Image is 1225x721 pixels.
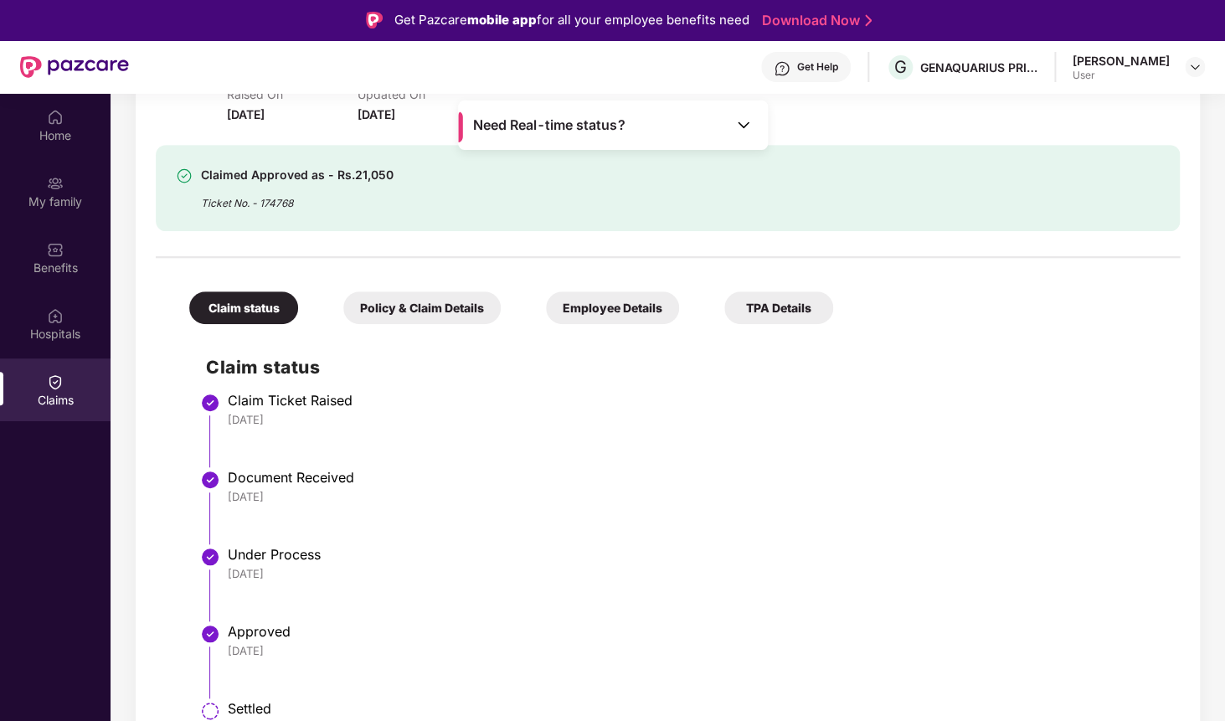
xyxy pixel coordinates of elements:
[1073,53,1170,69] div: [PERSON_NAME]
[20,56,129,78] img: New Pazcare Logo
[546,291,679,324] div: Employee Details
[228,546,1163,563] div: Under Process
[1073,69,1170,82] div: User
[200,470,220,490] img: svg+xml;base64,PHN2ZyBpZD0iU3RlcC1Eb25lLTMyeDMyIiB4bWxucz0iaHR0cDovL3d3dy53My5vcmcvMjAwMC9zdmciIH...
[200,701,220,721] img: svg+xml;base64,PHN2ZyBpZD0iU3RlcC1QZW5kaW5nLTMyeDMyIiB4bWxucz0iaHR0cDovL3d3dy53My5vcmcvMjAwMC9zdm...
[201,165,394,185] div: Claimed Approved as - Rs.21,050
[228,566,1163,581] div: [DATE]
[47,175,64,192] img: svg+xml;base64,PHN2ZyB3aWR0aD0iMjAiIGhlaWdodD0iMjAiIHZpZXdCb3g9IjAgMCAyMCAyMCIgZmlsbD0ibm9uZSIgeG...
[774,60,790,77] img: svg+xml;base64,PHN2ZyBpZD0iSGVscC0zMngzMiIgeG1sbnM9Imh0dHA6Ly93d3cudzMub3JnLzIwMDAvc3ZnIiB3aWR0aD...
[724,291,833,324] div: TPA Details
[920,59,1037,75] div: GENAQUARIUS PRIVATE LIMITED
[228,489,1163,504] div: [DATE]
[343,291,501,324] div: Policy & Claim Details
[228,623,1163,640] div: Approved
[228,412,1163,427] div: [DATE]
[473,116,625,134] span: Need Real-time status?
[366,12,383,28] img: Logo
[762,12,867,29] a: Download Now
[358,87,488,101] p: Updated On
[47,373,64,390] img: svg+xml;base64,PHN2ZyBpZD0iQ2xhaW0iIHhtbG5zPSJodHRwOi8vd3d3LnczLm9yZy8yMDAwL3N2ZyIgd2lkdGg9IjIwIi...
[206,353,1163,381] h2: Claim status
[200,624,220,644] img: svg+xml;base64,PHN2ZyBpZD0iU3RlcC1Eb25lLTMyeDMyIiB4bWxucz0iaHR0cDovL3d3dy53My5vcmcvMjAwMC9zdmciIH...
[797,60,838,74] div: Get Help
[467,12,537,28] strong: mobile app
[227,87,358,101] p: Raised On
[201,185,394,211] div: Ticket No. - 174768
[176,167,193,184] img: svg+xml;base64,PHN2ZyBpZD0iU3VjY2Vzcy0zMngzMiIgeG1sbnM9Imh0dHA6Ly93d3cudzMub3JnLzIwMDAvc3ZnIiB3aW...
[865,12,872,29] img: Stroke
[228,700,1163,717] div: Settled
[47,307,64,324] img: svg+xml;base64,PHN2ZyBpZD0iSG9zcGl0YWxzIiB4bWxucz0iaHR0cDovL3d3dy53My5vcmcvMjAwMC9zdmciIHdpZHRoPS...
[228,643,1163,658] div: [DATE]
[47,241,64,258] img: svg+xml;base64,PHN2ZyBpZD0iQmVuZWZpdHMiIHhtbG5zPSJodHRwOi8vd3d3LnczLm9yZy8yMDAwL3N2ZyIgd2lkdGg9Ij...
[200,393,220,413] img: svg+xml;base64,PHN2ZyBpZD0iU3RlcC1Eb25lLTMyeDMyIiB4bWxucz0iaHR0cDovL3d3dy53My5vcmcvMjAwMC9zdmciIH...
[47,109,64,126] img: svg+xml;base64,PHN2ZyBpZD0iSG9tZSIgeG1sbnM9Imh0dHA6Ly93d3cudzMub3JnLzIwMDAvc3ZnIiB3aWR0aD0iMjAiIG...
[1188,60,1202,74] img: svg+xml;base64,PHN2ZyBpZD0iRHJvcGRvd24tMzJ4MzIiIHhtbG5zPSJodHRwOi8vd3d3LnczLm9yZy8yMDAwL3N2ZyIgd2...
[189,291,298,324] div: Claim status
[894,57,907,77] span: G
[227,107,265,121] span: [DATE]
[200,547,220,567] img: svg+xml;base64,PHN2ZyBpZD0iU3RlcC1Eb25lLTMyeDMyIiB4bWxucz0iaHR0cDovL3d3dy53My5vcmcvMjAwMC9zdmciIH...
[358,107,395,121] span: [DATE]
[228,392,1163,409] div: Claim Ticket Raised
[394,10,749,30] div: Get Pazcare for all your employee benefits need
[735,116,752,133] img: Toggle Icon
[228,469,1163,486] div: Document Received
